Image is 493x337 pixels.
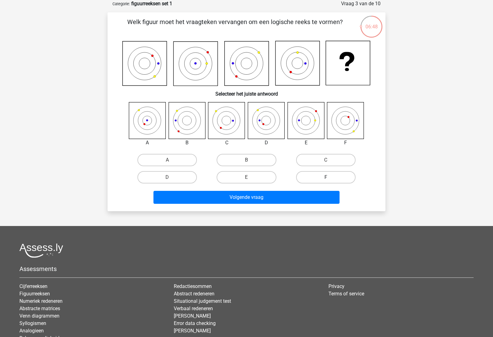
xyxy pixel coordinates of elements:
[112,2,130,6] small: Categorie:
[19,313,59,319] a: Venn diagrammen
[296,154,356,166] label: C
[19,328,44,334] a: Analogieen
[174,328,211,334] a: [PERSON_NAME]
[328,291,364,297] a: Terms of service
[322,139,369,146] div: F
[153,191,340,204] button: Volgende vraag
[19,320,46,326] a: Syllogismen
[137,154,197,166] label: A
[117,17,352,36] p: Welk figuur moet het vraagteken vervangen om een logische reeks te vormen?
[137,171,197,183] label: D
[19,265,474,273] h5: Assessments
[243,139,290,146] div: D
[174,320,216,326] a: Error data checking
[19,291,50,297] a: Figuurreeksen
[174,306,213,311] a: Verbaal redeneren
[117,86,376,97] h6: Selecteer het juiste antwoord
[19,306,60,311] a: Abstracte matrices
[217,171,276,183] label: E
[360,15,383,31] div: 06:48
[19,298,63,304] a: Numeriek redeneren
[19,243,63,258] img: Assessly logo
[283,139,329,146] div: E
[174,313,211,319] a: [PERSON_NAME]
[328,283,344,289] a: Privacy
[124,139,171,146] div: A
[164,139,210,146] div: B
[203,139,250,146] div: C
[296,171,356,183] label: F
[19,283,47,289] a: Cijferreeksen
[174,291,214,297] a: Abstract redeneren
[174,298,231,304] a: Situational judgement test
[131,1,172,6] strong: figuurreeksen set 1
[217,154,276,166] label: B
[174,283,212,289] a: Redactiesommen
